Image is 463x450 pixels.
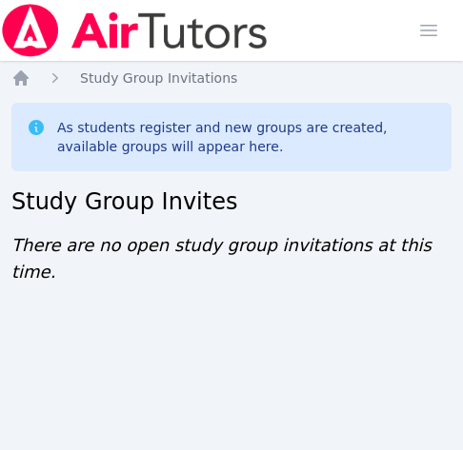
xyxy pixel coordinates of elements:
[80,68,237,88] a: Study Group Invitations
[11,68,452,88] nav: Breadcrumb
[80,70,237,86] span: Study Group Invitations
[11,186,452,217] h2: Study Group Invites
[11,235,432,282] span: There are no open study group invitations at this time.
[57,118,436,156] div: As students register and new groups are created, available groups will appear here.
